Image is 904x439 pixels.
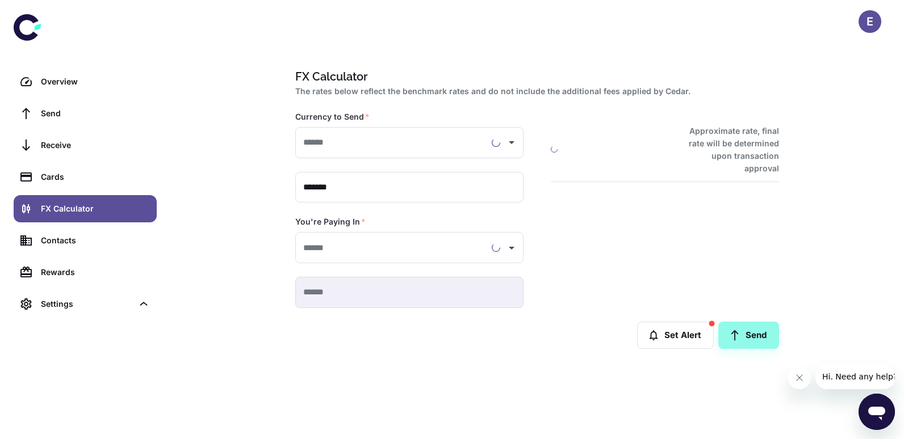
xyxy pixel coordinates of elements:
label: Currency to Send [295,111,370,123]
h6: Approximate rate, final rate will be determined upon transaction approval [676,125,779,175]
div: FX Calculator [41,202,150,215]
div: Settings [14,290,157,318]
div: Settings [41,298,133,310]
div: Overview [41,75,150,88]
a: Cards [14,163,157,191]
div: Contacts [41,234,150,247]
a: FX Calculator [14,195,157,222]
button: Set Alert [637,322,714,349]
a: Contacts [14,227,157,254]
div: Send [41,107,150,120]
iframe: Message from company [815,364,895,389]
a: Rewards [14,259,157,286]
button: E [859,10,881,33]
h1: FX Calculator [295,68,775,85]
span: Hi. Need any help? [7,8,82,17]
div: Receive [41,139,150,151]
iframe: Close message [788,366,811,389]
label: You're Paying In [295,216,366,227]
button: Open [504,240,520,256]
a: Send [14,100,157,127]
button: Open [504,134,520,150]
div: Cards [41,171,150,183]
a: Receive [14,132,157,159]
a: Send [718,322,779,349]
div: Rewards [41,266,150,278]
a: Overview [14,68,157,95]
iframe: Button to launch messaging window [859,394,895,430]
